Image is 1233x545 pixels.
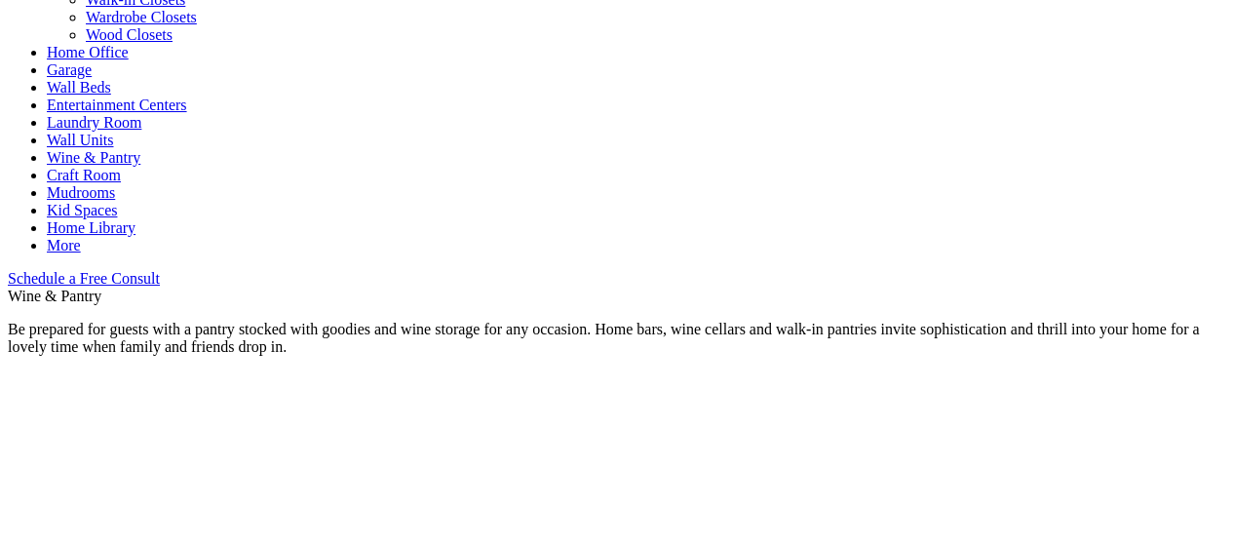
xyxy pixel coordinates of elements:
span: Wine & Pantry [8,288,101,304]
a: Craft Room [47,167,121,183]
a: Garage [47,61,92,78]
a: Kid Spaces [47,202,117,218]
a: Wall Beds [47,79,111,96]
a: More menu text will display only on big screen [47,237,81,253]
a: Wardrobe Closets [86,9,197,25]
a: Schedule a Free Consult (opens a dropdown menu) [8,270,160,287]
a: Wall Units [47,132,113,148]
a: Home Office [47,44,129,60]
a: Mudrooms [47,184,115,201]
a: Laundry Room [47,114,141,131]
a: Entertainment Centers [47,97,187,113]
p: Be prepared for guests with a pantry stocked with goodies and wine storage for any occasion. Home... [8,321,1225,356]
a: Wood Closets [86,26,173,43]
a: Wine & Pantry [47,149,140,166]
a: Home Library [47,219,135,236]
